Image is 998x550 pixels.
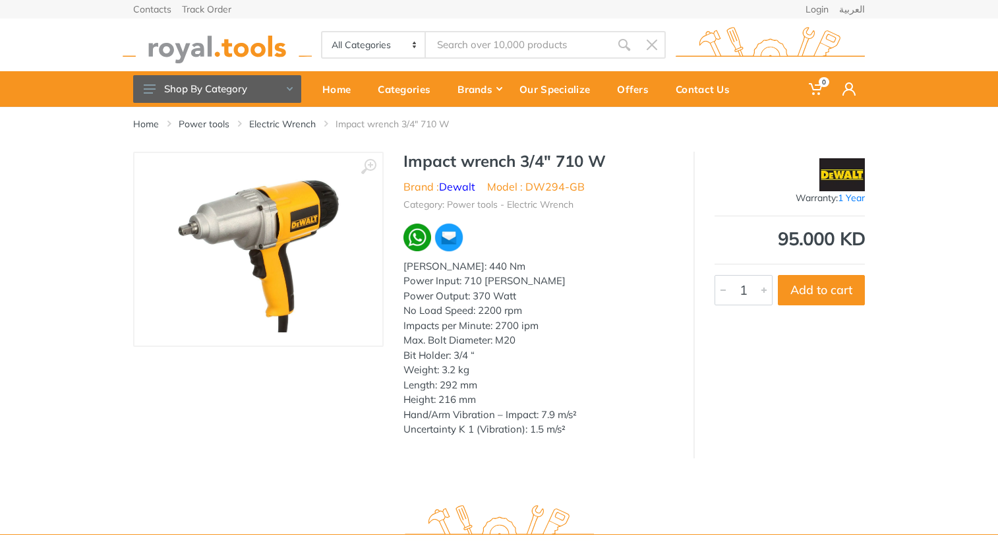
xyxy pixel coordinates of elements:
[175,166,341,332] img: Royal Tools - Impact wrench 3/4
[778,275,865,305] button: Add to cart
[368,71,448,107] a: Categories
[322,32,426,57] select: Category
[405,505,594,541] img: royal.tools Logo
[715,191,865,205] div: Warranty:
[608,71,666,107] a: Offers
[133,75,301,103] button: Shop By Category
[133,117,159,131] a: Home
[403,259,674,437] div: [PERSON_NAME]: 440 Nm Power Input: 710 [PERSON_NAME] Power Output: 370 Watt No Load Speed: 2200 r...
[510,75,608,103] div: Our Specialize
[819,158,866,191] img: Dewalt
[123,27,312,63] img: royal.tools Logo
[839,5,865,14] a: العربية
[487,179,585,195] li: Model : DW294-GB
[510,71,608,107] a: Our Specialize
[666,75,748,103] div: Contact Us
[434,222,464,253] img: ma.webp
[133,5,171,14] a: Contacts
[676,27,865,63] img: royal.tools Logo
[666,71,748,107] a: Contact Us
[426,31,610,59] input: Site search
[133,117,865,131] nav: breadcrumb
[608,75,666,103] div: Offers
[403,198,573,212] li: Category: Power tools - Electric Wrench
[336,117,469,131] li: Impact wrench 3/4" 710 W
[838,192,865,204] span: 1 Year
[806,5,829,14] a: Login
[179,117,229,131] a: Power tools
[403,224,431,251] img: wa.webp
[819,77,829,87] span: 0
[403,152,674,171] h1: Impact wrench 3/4" 710 W
[715,229,865,248] div: 95.000 KD
[368,75,448,103] div: Categories
[800,71,833,107] a: 0
[403,179,475,195] li: Brand :
[439,180,475,193] a: Dewalt
[182,5,231,14] a: Track Order
[313,71,368,107] a: Home
[313,75,368,103] div: Home
[249,117,316,131] a: Electric Wrench
[448,75,510,103] div: Brands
